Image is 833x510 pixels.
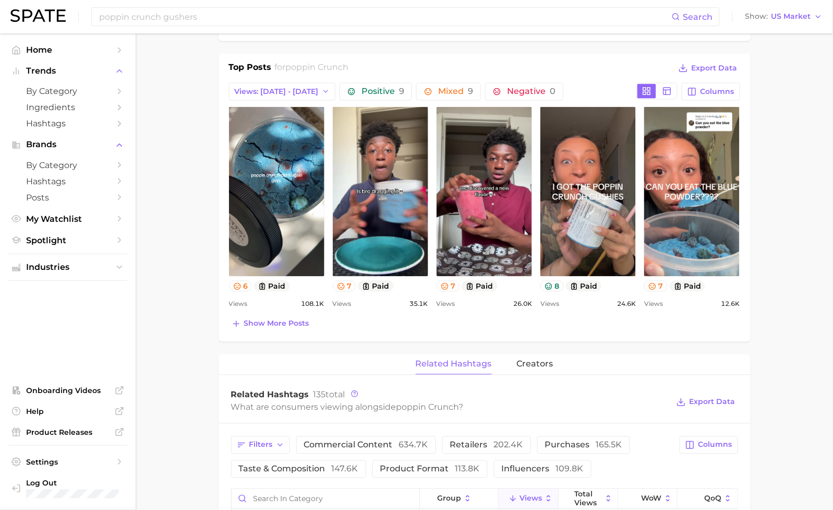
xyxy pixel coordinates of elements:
span: WoW [641,494,661,503]
span: product format [380,465,480,473]
span: Trends [26,66,110,76]
span: Views [520,494,542,503]
span: 109.8k [556,464,584,474]
span: 113.8k [455,464,480,474]
a: Log out. Currently logged in with e-mail lhutcherson@kwtglobal.com. [8,475,127,502]
span: Search [683,12,713,22]
span: US Market [771,14,811,19]
button: Columns [682,83,740,101]
span: Columns [698,441,732,449]
button: group [420,489,499,509]
button: paid [358,281,394,292]
span: 135 [313,390,326,400]
span: Views [333,298,352,311]
span: Views [229,298,248,311]
span: Positive [361,88,404,96]
span: Columns [701,87,734,96]
span: commercial content [304,441,428,449]
span: 9 [399,87,404,97]
a: Hashtags [8,115,127,132]
span: Mixed [438,88,473,96]
a: Home [8,42,127,58]
span: Views [644,298,663,311]
span: by Category [26,160,110,170]
button: 7 [437,281,460,292]
a: by Category [8,83,127,99]
span: creators [517,360,553,369]
button: Industries [8,259,127,275]
span: Negative [507,88,556,96]
span: Views [540,298,559,311]
span: Onboarding Videos [26,386,110,395]
a: Ingredients [8,99,127,115]
span: Industries [26,263,110,272]
span: 165.5k [596,440,622,450]
span: 35.1k [409,298,428,311]
button: Views: [DATE] - [DATE] [229,83,336,101]
span: Export Data [692,64,738,73]
span: 0 [550,87,556,97]
span: purchases [545,441,622,449]
span: Export Data [690,398,735,407]
span: 26.0k [513,298,532,311]
a: Onboarding Videos [8,383,127,398]
a: Help [8,404,127,419]
span: poppin crunch [285,62,348,72]
span: Brands [26,140,110,149]
span: Home [26,45,110,55]
span: My Watchlist [26,214,110,224]
span: 147.6k [332,464,358,474]
span: taste & composition [239,465,358,473]
span: Views [437,298,455,311]
a: Hashtags [8,173,127,189]
span: Ingredients [26,102,110,112]
button: Export Data [676,61,740,76]
span: Show more posts [244,319,309,328]
span: Show [745,14,768,19]
span: 202.4k [494,440,523,450]
span: related hashtags [416,360,492,369]
span: Filters [249,441,273,449]
a: Spotlight [8,232,127,248]
button: Filters [231,436,290,454]
img: SPATE [10,9,66,22]
a: Product Releases [8,424,127,440]
div: What are consumers viewing alongside ? [231,400,669,414]
span: Settings [26,457,110,467]
button: Views [499,489,558,509]
span: Help [26,407,110,416]
span: QoQ [704,494,721,503]
span: Spotlight [26,235,110,245]
button: paid [462,281,498,292]
button: Show more posts [229,317,312,331]
a: by Category [8,157,127,173]
button: ShowUS Market [743,10,825,23]
h1: Top Posts [229,61,272,77]
span: Hashtags [26,176,110,186]
button: WoW [618,489,678,509]
span: 24.6k [617,298,636,311]
input: Search in category [232,489,419,509]
a: My Watchlist [8,211,127,227]
button: paid [254,281,290,292]
span: Hashtags [26,118,110,128]
button: Trends [8,63,127,79]
button: Brands [8,137,127,152]
span: 9 [468,87,473,97]
button: paid [566,281,602,292]
button: 8 [540,281,564,292]
button: Export Data [674,395,738,410]
button: Columns [680,436,738,454]
span: Product Releases [26,428,110,437]
span: Related Hashtags [231,390,309,400]
input: Search here for a brand, industry, or ingredient [98,8,672,26]
span: Posts [26,193,110,203]
button: Total Views [559,489,618,509]
span: 108.1k [301,298,324,311]
h2: for [274,61,348,77]
span: total [313,390,345,400]
span: Total Views [574,490,602,507]
span: by Category [26,86,110,96]
button: paid [670,281,706,292]
span: 12.6k [721,298,740,311]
